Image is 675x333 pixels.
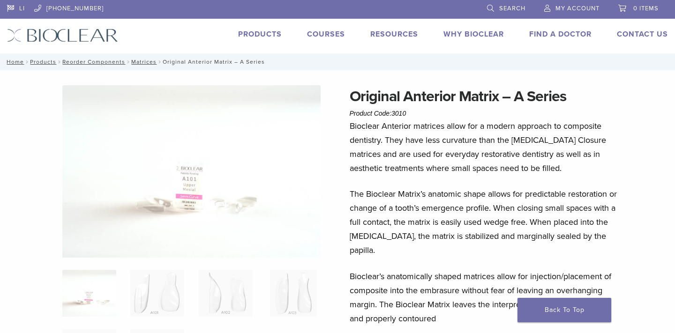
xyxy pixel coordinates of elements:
[499,5,525,12] span: Search
[130,270,184,317] img: Original Anterior Matrix - A Series - Image 2
[62,270,116,317] img: Anterior-Original-A-Series-Matrices-324x324.jpg
[56,59,62,64] span: /
[517,298,611,322] a: Back To Top
[4,59,24,65] a: Home
[350,110,406,117] span: Product Code:
[350,119,625,175] p: Bioclear Anterior matrices allow for a modern approach to composite dentistry. They have less cur...
[633,5,659,12] span: 0 items
[131,59,157,65] a: Matrices
[30,59,56,65] a: Products
[307,30,345,39] a: Courses
[62,59,125,65] a: Reorder Components
[125,59,131,64] span: /
[24,59,30,64] span: /
[443,30,504,39] a: Why Bioclear
[157,59,163,64] span: /
[370,30,418,39] a: Resources
[7,29,118,42] img: Bioclear
[391,110,406,117] span: 3010
[350,85,625,108] h1: Original Anterior Matrix – A Series
[62,85,321,258] img: Anterior Original A Series Matrices
[270,270,317,317] img: Original Anterior Matrix - A Series - Image 4
[238,30,282,39] a: Products
[529,30,592,39] a: Find A Doctor
[350,269,625,326] p: Bioclear’s anatomically shaped matrices allow for injection/placement of composite into the embra...
[617,30,668,39] a: Contact Us
[350,187,625,257] p: The Bioclear Matrix’s anatomic shape allows for predictable restoration or change of a tooth’s em...
[555,5,600,12] span: My Account
[198,270,252,317] img: Original Anterior Matrix - A Series - Image 3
